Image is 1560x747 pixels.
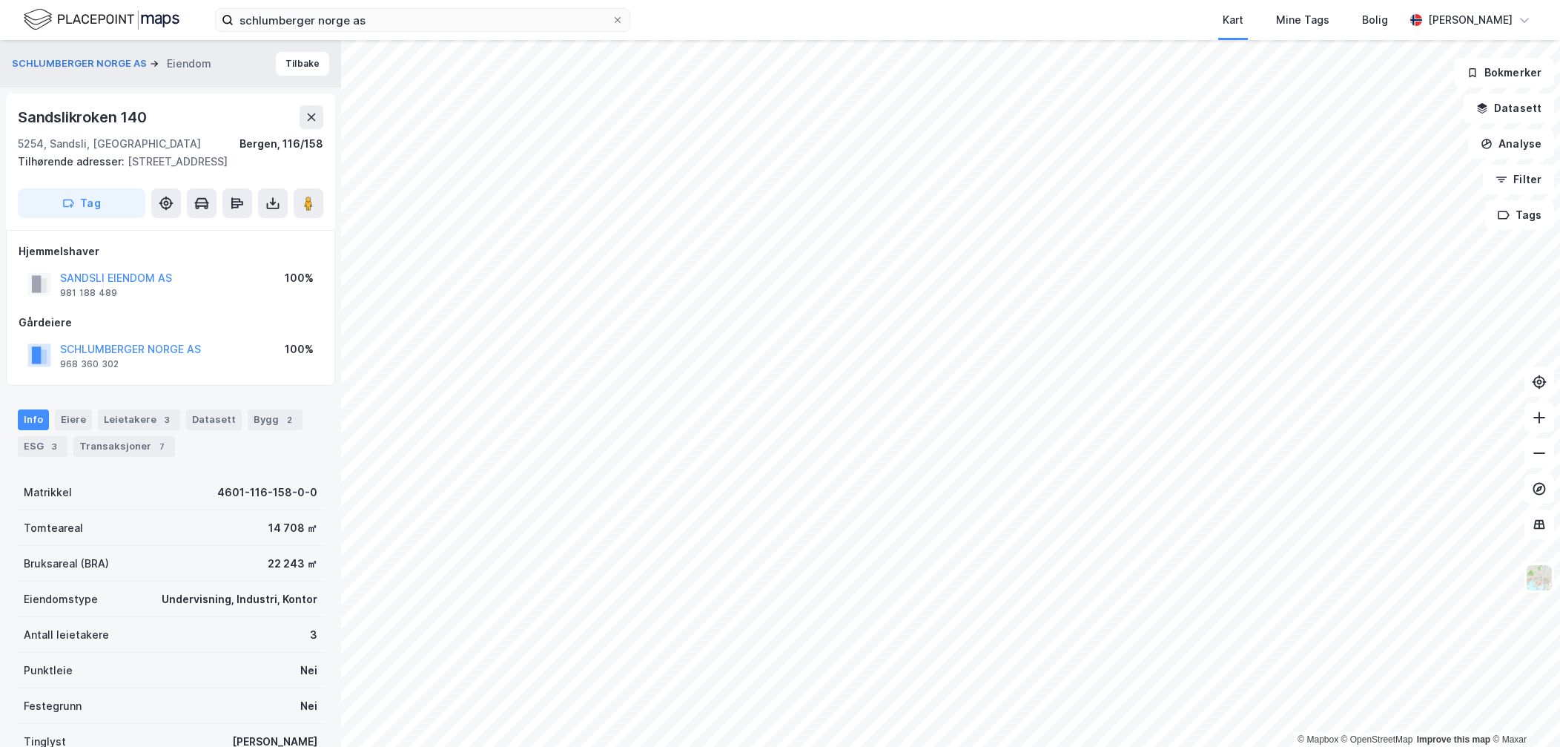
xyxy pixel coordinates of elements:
div: Punktleie [24,662,73,679]
div: 22 243 ㎡ [268,555,317,573]
div: Antall leietakere [24,626,109,644]
div: Tomteareal [24,519,83,537]
div: 981 188 489 [60,287,117,299]
img: logo.f888ab2527a4732fd821a326f86c7f29.svg [24,7,179,33]
a: Mapbox [1298,734,1338,745]
div: Matrikkel [24,484,72,501]
div: [PERSON_NAME] [1428,11,1513,29]
div: Kart [1223,11,1243,29]
input: Søk på adresse, matrikkel, gårdeiere, leietakere eller personer [234,9,612,31]
button: SCHLUMBERGER NORGE AS [12,56,150,71]
div: ESG [18,436,67,457]
div: 968 360 302 [60,358,119,370]
div: 3 [47,439,62,454]
button: Bokmerker [1454,58,1554,88]
div: 3 [159,412,174,427]
div: 7 [154,439,169,454]
div: Eiere [55,409,92,430]
a: Improve this map [1417,734,1490,745]
a: OpenStreetMap [1341,734,1413,745]
img: Z [1525,564,1553,592]
div: Transaksjoner [73,436,175,457]
div: Bergen, 116/158 [239,135,323,153]
div: 100% [285,340,314,358]
div: 2 [282,412,297,427]
div: 5254, Sandsli, [GEOGRAPHIC_DATA] [18,135,201,153]
div: Info [18,409,49,430]
button: Filter [1483,165,1554,194]
div: Bygg [248,409,303,430]
button: Datasett [1464,93,1554,123]
div: 3 [310,626,317,644]
button: Tilbake [276,52,329,76]
div: Datasett [186,409,242,430]
div: 4601-116-158-0-0 [217,484,317,501]
div: Nei [300,662,317,679]
div: Gårdeiere [19,314,323,332]
div: 100% [285,269,314,287]
div: [STREET_ADDRESS] [18,153,311,171]
div: Eiendom [167,55,211,73]
div: 14 708 ㎡ [268,519,317,537]
div: Mine Tags [1276,11,1329,29]
button: Analyse [1468,129,1554,159]
span: Tilhørende adresser: [18,155,128,168]
div: Hjemmelshaver [19,243,323,260]
div: Nei [300,697,317,715]
div: Leietakere [98,409,180,430]
iframe: Chat Widget [1486,676,1560,747]
div: Undervisning, Industri, Kontor [162,590,317,608]
div: Bolig [1362,11,1388,29]
div: Eiendomstype [24,590,98,608]
div: Sandslikroken 140 [18,105,150,129]
button: Tag [18,188,145,218]
button: Tags [1485,200,1554,230]
div: Festegrunn [24,697,82,715]
div: Bruksareal (BRA) [24,555,109,573]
